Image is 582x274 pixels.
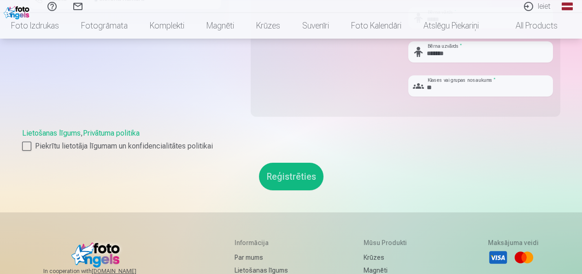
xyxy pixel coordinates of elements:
a: All products [490,13,569,39]
li: Visa [488,247,508,268]
h5: Informācija [235,238,288,247]
a: Par mums [235,251,288,264]
a: Komplekti [139,13,195,39]
a: Fotogrāmata [70,13,139,39]
h5: Maksājuma veidi [488,238,539,247]
a: Magnēti [195,13,245,39]
h5: Mūsu produkti [364,238,412,247]
a: Foto kalendāri [340,13,412,39]
a: Krūzes [245,13,291,39]
div: , [22,128,560,152]
button: Reģistrēties [259,163,323,190]
a: Atslēgu piekariņi [412,13,490,39]
li: Mastercard [514,247,534,268]
a: Lietošanas līgums [22,129,81,137]
a: Krūzes [364,251,412,264]
a: Privātuma politika [83,129,140,137]
img: /fa1 [4,4,32,19]
label: Piekrītu lietotāja līgumam un konfidencialitātes politikai [22,141,560,152]
a: Suvenīri [291,13,340,39]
